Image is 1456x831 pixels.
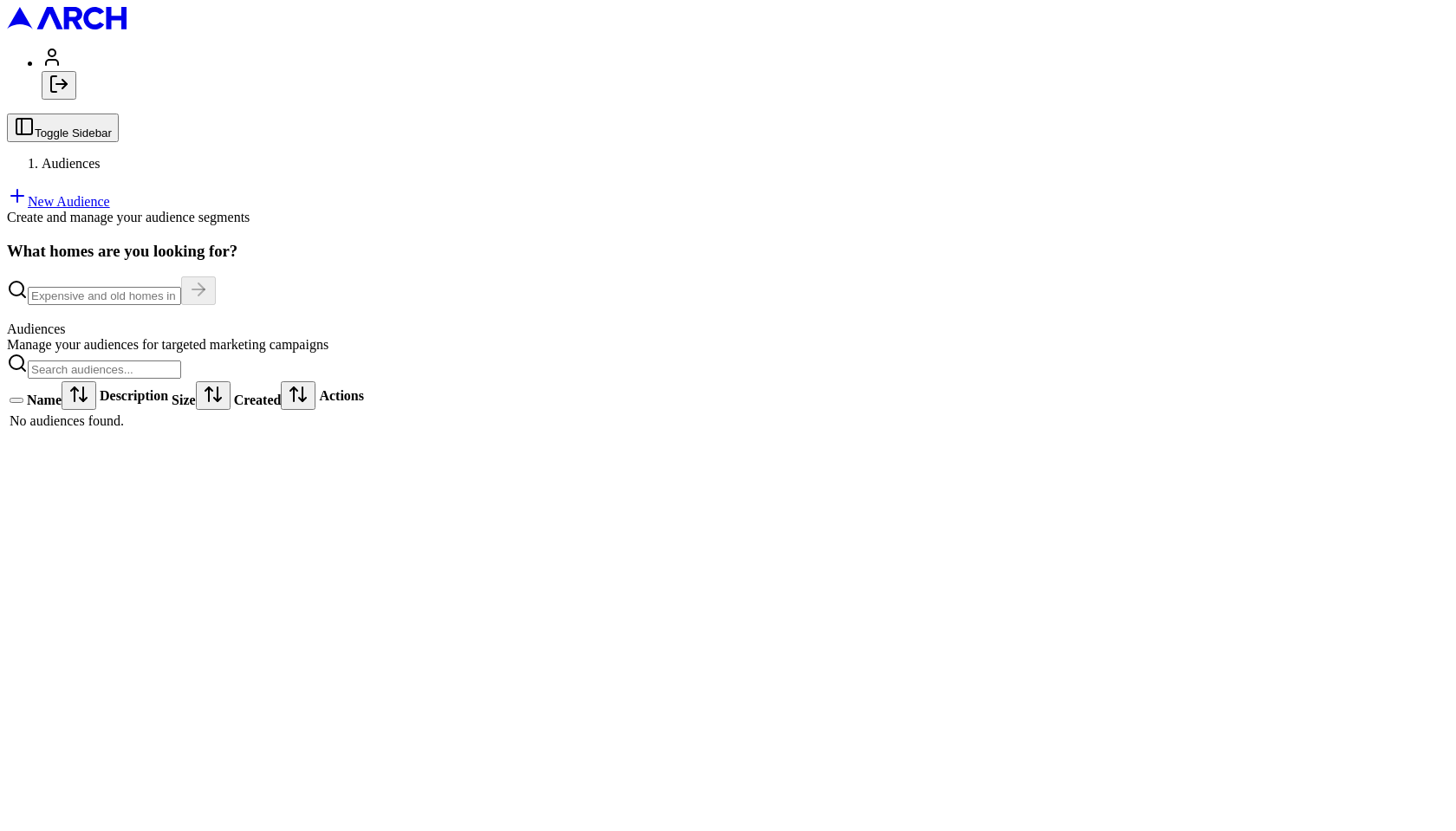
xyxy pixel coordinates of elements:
[7,210,1449,225] div: Create and manage your audience segments
[7,114,119,142] button: Toggle Sidebar
[35,127,112,140] span: Toggle Sidebar
[172,381,231,410] div: Size
[7,337,1449,353] div: Manage your audiences for targeted marketing campaigns
[42,71,76,100] button: Log out
[9,412,365,430] td: No audiences found.
[28,287,181,305] input: Expensive and old homes in greater SF Bay Area
[99,380,169,411] th: Description
[7,156,1449,172] nav: breadcrumb
[318,380,365,411] th: Actions
[7,321,1449,337] div: Audiences
[28,360,181,379] input: Search audiences...
[42,156,101,171] span: Audiences
[27,381,96,410] div: Name
[7,194,110,209] a: New Audience
[234,381,316,410] div: Created
[7,242,1449,261] h3: What homes are you looking for?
